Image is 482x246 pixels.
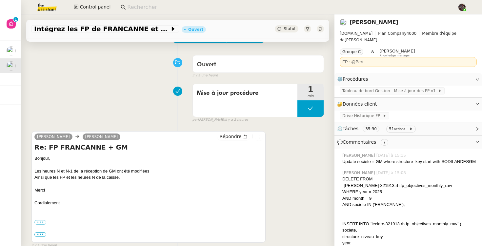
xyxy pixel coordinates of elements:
a: [PERSON_NAME] [350,19,398,25]
div: structure_niveau_key, [342,234,477,240]
div: ⚙️Procédures [334,73,482,86]
a: [PERSON_NAME] [34,134,72,140]
div: Ainsi que les FP et les heures N de la caisse. [34,174,263,181]
span: Procédures [343,76,368,82]
div: Cordialement [34,200,263,206]
nz-tag: Groupe C [340,49,363,55]
span: 💬 [337,139,391,145]
span: Tableau de bord Gestion - Mise à jour des FP v1 [342,88,438,94]
span: & [371,49,374,57]
div: INSERT INTO `leclerc-321913.rh.fp_objectives_monthly_raw` ( [342,221,477,227]
div: 💬Commentaires 7 [334,136,482,149]
div: Update societe = GM where structure_key start with SODILANDESGM [342,158,477,165]
span: Données client [343,101,377,107]
span: Drive Historique FP [342,113,383,119]
span: Mise à jour procédure [197,88,293,98]
span: Répondre [220,133,242,140]
span: 1 [297,86,324,93]
div: ⏲️Tâches 35:30 51actions [334,122,482,135]
span: [PERSON_NAME] [342,153,376,158]
span: [DATE] à 15:15 [376,153,407,158]
span: ⏲️ [337,126,418,131]
span: [PERSON_NAME] [379,49,415,53]
div: Ouvert [188,28,203,31]
nz-tag: 35:30 [363,126,379,132]
span: Ouvert [197,62,216,68]
span: [DATE] à 15:08 [376,170,407,176]
label: ••• [34,220,46,225]
nz-tag: 7 [381,139,389,146]
span: Intégrez les FP de FRANCANNE et GM [34,26,170,32]
img: users%2FlP2L64NyJUYGf6yukvER3qNbi773%2Favatar%2Faa4062d0-caf6-4ead-8344-864088a2b108 [7,61,16,71]
div: DELETE FROM `[PERSON_NAME]-321913.rh.fp_objectives_monthly_raw` [342,176,477,189]
span: 51 [389,127,394,131]
div: FP : @Bert [342,59,474,65]
span: Bonjour, [34,156,50,161]
img: users%2FvmnJXRNjGXZGy0gQLmH5CrabyCb2%2Favatar%2F07c9d9ad-5b06-45ca-8944-a3daedea5428 [7,46,16,55]
span: ⚙️ [337,75,371,83]
button: Répondre [217,133,250,140]
img: 2af2e8ed-4e7a-4339-b054-92d163d57814 [458,4,466,11]
input: Rechercher [127,3,451,12]
div: 🔐Données client [334,98,482,111]
img: users%2FlP2L64NyJUYGf6yukvER3qNbi773%2Favatar%2Faa4062d0-caf6-4ead-8344-864088a2b108 [340,19,347,26]
p: 1 [14,17,17,23]
span: Control panel [80,3,110,11]
span: [PERSON_NAME] [340,30,477,43]
span: [DOMAIN_NAME] [340,31,372,36]
small: [PERSON_NAME] [192,117,248,123]
span: Les heures N et N-1 de la réception de GM ont été modifiées [34,169,149,174]
span: Statut [284,27,296,31]
span: Commentaires [343,139,376,145]
div: WHERE year = 2025 [342,189,477,195]
span: 🔐 [337,100,380,108]
span: Tâches [343,126,358,131]
button: Control panel [70,3,114,12]
app-user-label: Knowledge manager [379,49,415,57]
span: 4000 [407,31,417,36]
div: societe, [342,227,477,234]
span: il y a 2 heures [225,117,248,123]
h4: Re: FP FRANCANNE + GM [34,143,263,152]
span: il y a une heure [192,73,218,78]
small: actions [394,127,406,131]
span: par [192,117,198,123]
div: Merci [34,187,263,194]
span: Knowledge manager [379,54,410,57]
div: AND societe IN ('FRANCANNE'); [342,201,477,208]
nz-badge-sup: 1 [13,17,18,22]
span: [PERSON_NAME] [342,170,376,176]
span: Plan Company [378,31,406,36]
div: AND month = 9 [342,195,477,202]
span: min [297,93,324,99]
span: ••• [34,232,46,237]
a: [PERSON_NAME] [83,134,121,140]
